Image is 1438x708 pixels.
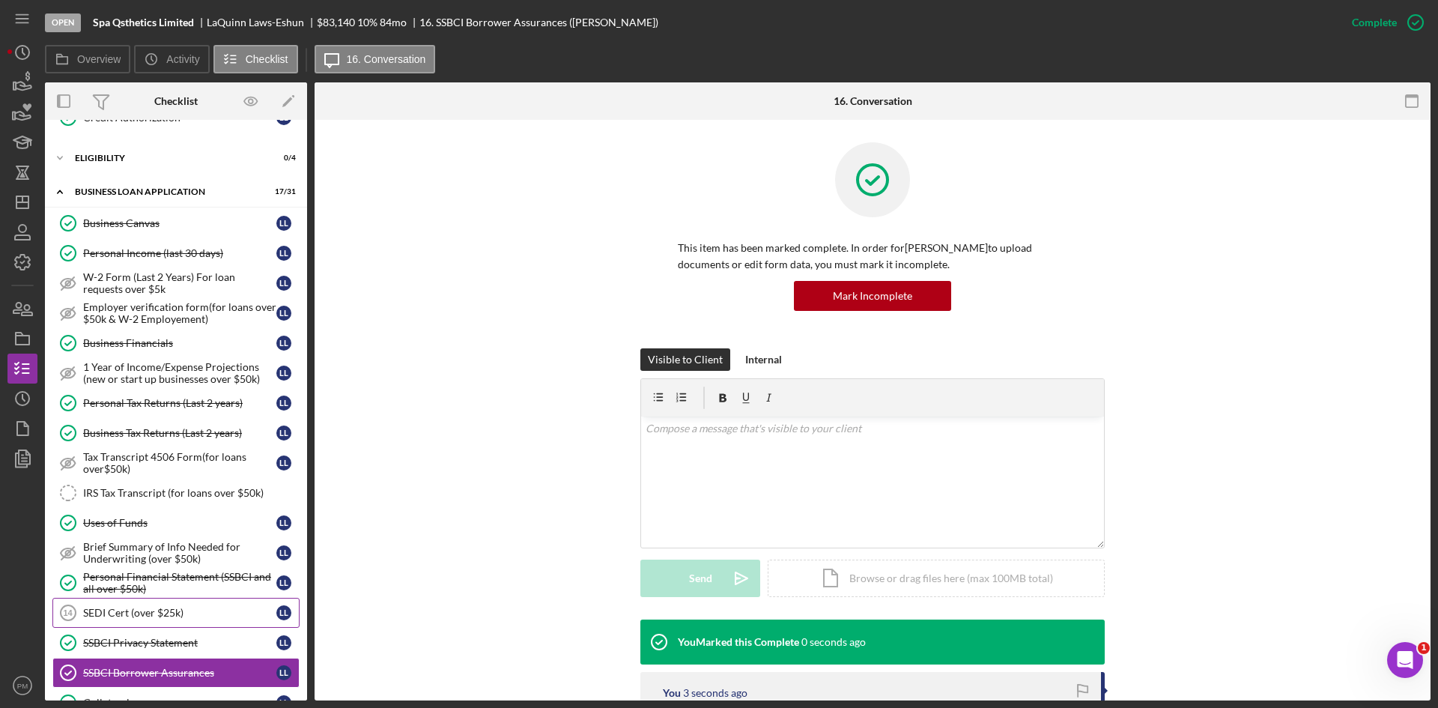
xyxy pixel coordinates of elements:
div: L L [276,605,291,620]
a: Uses of FundsLL [52,508,300,538]
iframe: Intercom live chat [1387,642,1423,678]
div: Internal [745,348,782,371]
div: You [663,687,681,699]
div: L L [276,545,291,560]
div: 84 mo [380,16,407,28]
button: Checklist [213,45,298,73]
a: Personal Tax Returns (Last 2 years)LL [52,388,300,418]
div: 0 / 4 [269,154,296,163]
div: IRS Tax Transcript (for loans over $50k) [83,487,299,499]
a: IRS Tax Transcript (for loans over $50k) [52,478,300,508]
div: Personal Income (last 30 days) [83,247,276,259]
button: Complete [1337,7,1431,37]
div: L L [276,216,291,231]
div: LaQuinn Laws-Eshun [207,16,317,28]
label: Activity [166,53,199,65]
a: 1 Year of Income/Expense Projections (new or start up businesses over $50k)LL [52,358,300,388]
span: 1 [1418,642,1430,654]
div: Send [689,560,712,597]
button: Activity [134,45,209,73]
div: L L [276,635,291,650]
div: Mark Incomplete [833,281,912,311]
div: Business Tax Returns (Last 2 years) [83,427,276,439]
div: L L [276,336,291,351]
a: Business Tax Returns (Last 2 years)LL [52,418,300,448]
div: 10 % [357,16,377,28]
div: L L [276,665,291,680]
div: 1 Year of Income/Expense Projections (new or start up businesses over $50k) [83,361,276,385]
div: Visible to Client [648,348,723,371]
div: Personal Tax Returns (Last 2 years) [83,397,276,409]
div: BUSINESS LOAN APPLICATION [75,187,258,196]
button: Send [640,560,760,597]
button: Internal [738,348,789,371]
label: Overview [77,53,121,65]
div: 17 / 31 [269,187,296,196]
div: Business Financials [83,337,276,349]
div: Employer verification form(for loans over $50k & W-2 Employement) [83,301,276,325]
a: W-2 Form (Last 2 Years) For loan requests over $5kLL [52,268,300,298]
text: PM [17,682,28,690]
a: Tax Transcript 4506 Form(for loans over$50k)LL [52,448,300,478]
div: 16. SSBCI Borrower Assurances ([PERSON_NAME]) [419,16,658,28]
div: Tax Transcript 4506 Form(for loans over$50k) [83,451,276,475]
div: L L [276,246,291,261]
div: Open [45,13,81,32]
button: Mark Incomplete [794,281,951,311]
div: SEDI Cert (over $25k) [83,607,276,619]
b: Spa Qsthetics Limited [93,16,194,28]
div: You Marked this Complete [678,636,799,648]
a: Credit AuthorizationLL [52,103,300,133]
div: W-2 Form (Last 2 Years) For loan requests over $5k [83,271,276,295]
div: L L [276,396,291,411]
time: 2025-09-24 19:06 [801,636,866,648]
label: Checklist [246,53,288,65]
div: L L [276,515,291,530]
div: Personal Financial Statement (SSBCI and all over $50k) [83,571,276,595]
div: ELIGIBILITY [75,154,258,163]
a: SSBCI Borrower AssurancesLL [52,658,300,688]
div: SSBCI Borrower Assurances [83,667,276,679]
a: SSBCI Privacy StatementLL [52,628,300,658]
p: This item has been marked complete. In order for [PERSON_NAME] to upload documents or edit form d... [678,240,1067,273]
a: Business CanvasLL [52,208,300,238]
a: Personal Income (last 30 days)LL [52,238,300,268]
div: Brief Summary of Info Needed for Underwriting (over $50k) [83,541,276,565]
button: PM [7,671,37,701]
button: Overview [45,45,130,73]
div: L L [276,575,291,590]
div: L L [276,366,291,381]
div: Uses of Funds [83,517,276,529]
div: Checklist [154,95,198,107]
div: L L [276,306,291,321]
tspan: 14 [63,608,73,617]
time: 2025-09-24 19:06 [683,687,747,699]
label: 16. Conversation [347,53,426,65]
div: SSBCI Privacy Statement [83,637,276,649]
div: L L [276,426,291,441]
button: 16. Conversation [315,45,436,73]
a: 14SEDI Cert (over $25k)LL [52,598,300,628]
div: Business Canvas [83,217,276,229]
div: L L [276,276,291,291]
a: Business FinancialsLL [52,328,300,358]
span: $83,140 [317,16,355,28]
a: Personal Financial Statement (SSBCI and all over $50k)LL [52,568,300,598]
a: Employer verification form(for loans over $50k & W-2 Employement)LL [52,298,300,328]
div: 16. Conversation [834,95,912,107]
a: Brief Summary of Info Needed for Underwriting (over $50k)LL [52,538,300,568]
div: L L [276,456,291,471]
button: Visible to Client [640,348,730,371]
div: Complete [1352,7,1397,37]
